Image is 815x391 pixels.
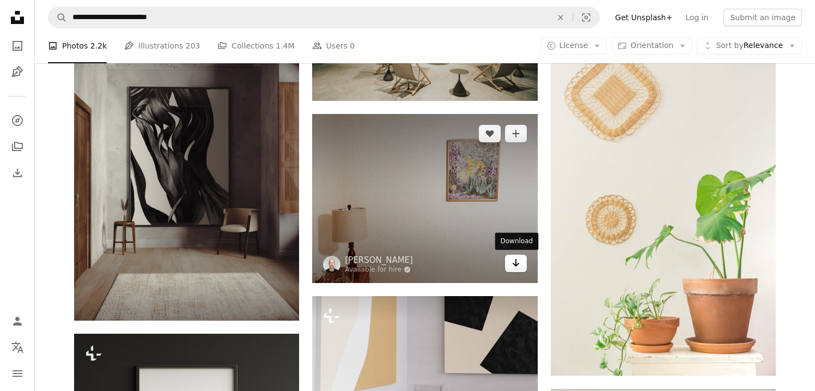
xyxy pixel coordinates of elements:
[7,35,28,57] a: Photos
[611,37,692,55] button: Orientation
[540,37,607,55] button: License
[345,266,413,274] a: Available for hire
[549,7,573,28] button: Clear
[312,114,537,283] img: white and brown table lamp on brown wooden table
[74,15,299,321] img: a chair and a painting in a room
[7,363,28,384] button: Menu
[630,41,673,50] span: Orientation
[495,233,539,250] div: Download
[276,40,294,52] span: 1.4M
[609,9,679,26] a: Get Unsplash+
[7,136,28,158] a: Collections
[7,336,28,358] button: Language
[312,28,355,63] a: Users 0
[7,61,28,83] a: Illustrations
[551,38,776,376] img: green plant on brown clay pot
[559,41,588,50] span: License
[48,7,67,28] button: Search Unsplash
[312,354,537,364] a: a white couch sitting next to a painting on a wall
[7,310,28,332] a: Log in / Sign up
[7,162,28,184] a: Download History
[697,37,802,55] button: Sort byRelevance
[48,7,600,28] form: Find visuals sitewide
[551,201,776,211] a: green plant on brown clay pot
[716,41,743,50] span: Sort by
[74,163,299,172] a: a chair and a painting in a room
[723,9,802,26] button: Submit an image
[350,40,355,52] span: 0
[505,125,527,142] button: Add to Collection
[186,40,200,52] span: 203
[479,125,501,142] button: Like
[7,110,28,131] a: Explore
[345,255,413,266] a: [PERSON_NAME]
[505,255,527,272] a: Download
[217,28,294,63] a: Collections 1.4M
[716,40,783,51] span: Relevance
[124,28,200,63] a: Illustrations 203
[573,7,599,28] button: Visual search
[312,193,537,203] a: white and brown table lamp on brown wooden table
[7,7,28,31] a: Home — Unsplash
[323,256,340,273] img: Go to Nick de Partee's profile
[679,9,715,26] a: Log in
